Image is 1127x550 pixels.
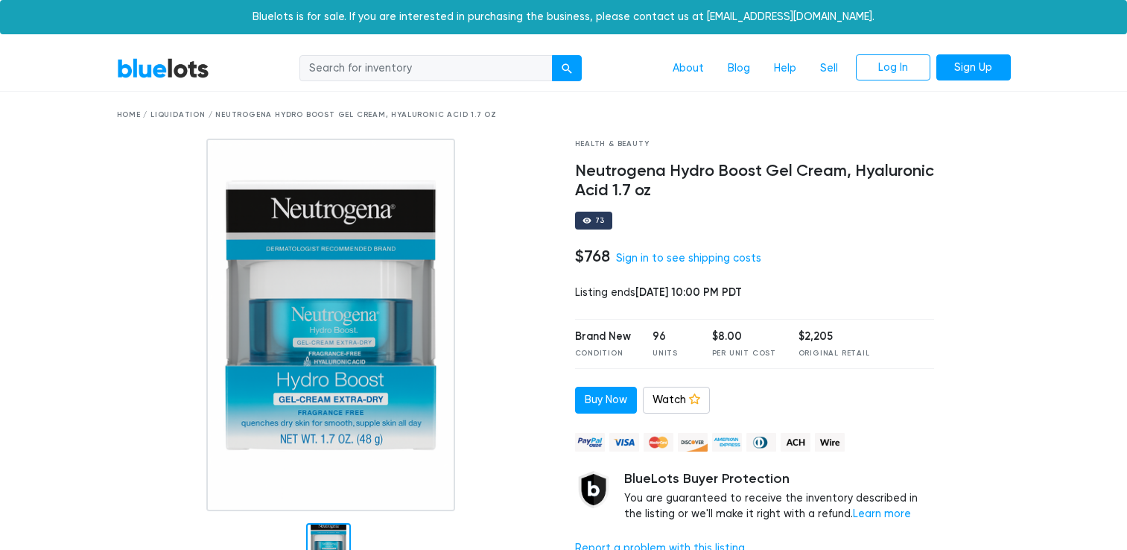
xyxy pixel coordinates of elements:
[643,387,710,414] a: Watch
[936,54,1011,81] a: Sign Up
[712,433,742,452] img: american_express-ae2a9f97a040b4b41f6397f7637041a5861d5f99d0716c09922aba4e24c8547d.png
[808,54,850,83] a: Sell
[746,433,776,452] img: diners_club-c48f30131b33b1bb0e5d0e2dbd43a8bea4cb12cb2961413e2f4250e06c020426.png
[716,54,762,83] a: Blog
[678,433,708,452] img: discover-82be18ecfda2d062aad2762c1ca80e2d36a4073d45c9e0ffae68cd515fbd3d32.png
[635,285,742,299] span: [DATE] 10:00 PM PDT
[575,139,935,150] div: Health & Beauty
[856,54,930,81] a: Log In
[653,329,690,345] div: 96
[206,139,455,511] img: b9fd4332-133c-4e94-a313-f12812f1c531-1754801841.png
[575,162,935,200] h4: Neutrogena Hydro Boost Gel Cream, Hyaluronic Acid 1.7 oz
[575,329,631,345] div: Brand New
[653,348,690,359] div: Units
[624,471,935,522] div: You are guaranteed to receive the inventory described in the listing or we'll make it right with ...
[117,57,209,79] a: BlueLots
[624,471,935,487] h5: BlueLots Buyer Protection
[712,329,776,345] div: $8.00
[781,433,810,452] img: ach-b7992fed28a4f97f893c574229be66187b9afb3f1a8d16a4691d3d3140a8ab00.png
[799,348,870,359] div: Original Retail
[299,55,553,82] input: Search for inventory
[575,433,605,452] img: paypal_credit-80455e56f6e1299e8d57f40c0dcee7b8cd4ae79b9eccbfc37e2480457ba36de9.png
[575,387,637,414] a: Buy Now
[575,285,935,301] div: Listing ends
[853,508,911,520] a: Learn more
[762,54,808,83] a: Help
[575,471,612,508] img: buyer_protection_shield-3b65640a83011c7d3ede35a8e5a80bfdfaa6a97447f0071c1475b91a4b0b3d01.png
[712,348,776,359] div: Per Unit Cost
[616,252,761,265] a: Sign in to see shipping costs
[575,348,631,359] div: Condition
[117,110,1011,121] div: Home / Liquidation / Neutrogena Hydro Boost Gel Cream, Hyaluronic Acid 1.7 oz
[799,329,870,345] div: $2,205
[609,433,639,452] img: visa-79caf175f036a155110d1892330093d4c38f53c55c9ec9e2c3a54a56571784bb.png
[595,217,606,224] div: 73
[815,433,845,452] img: wire-908396882fe19aaaffefbd8e17b12f2f29708bd78693273c0e28e3a24408487f.png
[661,54,716,83] a: About
[575,247,610,266] h4: $768
[644,433,673,452] img: mastercard-42073d1d8d11d6635de4c079ffdb20a4f30a903dc55d1612383a1b395dd17f39.png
